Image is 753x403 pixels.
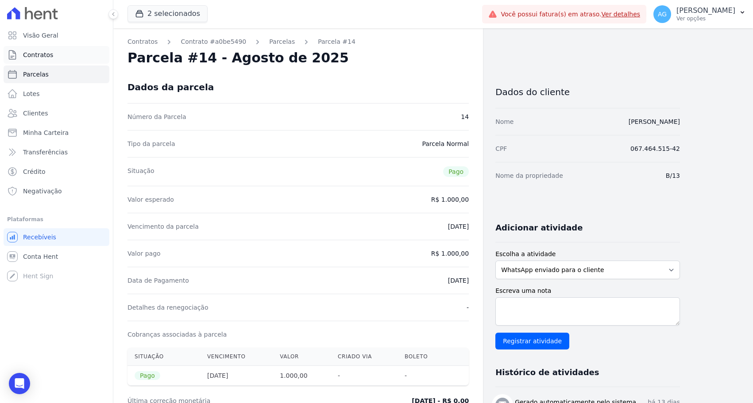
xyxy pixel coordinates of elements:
a: Contratos [4,46,109,64]
span: Negativação [23,187,62,196]
h3: Dados do cliente [495,87,680,97]
th: Situação [127,348,200,366]
button: AG [PERSON_NAME] Ver opções [646,2,753,27]
dd: 14 [461,112,469,121]
a: [PERSON_NAME] [629,118,680,125]
span: Contratos [23,50,53,59]
a: Recebíveis [4,228,109,246]
span: AG [658,11,667,17]
span: Pago [135,371,160,380]
h2: Parcela #14 - Agosto de 2025 [127,50,349,66]
dt: Detalhes da renegociação [127,303,209,312]
dt: Nome [495,117,514,126]
th: [DATE] [200,366,273,386]
th: 1.000,00 [273,366,331,386]
h3: Histórico de atividades [495,367,599,378]
span: Visão Geral [23,31,58,40]
a: Minha Carteira [4,124,109,142]
dt: Número da Parcela [127,112,186,121]
span: Você possui fatura(s) em atraso. [501,10,640,19]
dt: Tipo da parcela [127,139,175,148]
dt: Nome da propriedade [495,171,563,180]
th: Boleto [398,348,449,366]
span: Minha Carteira [23,128,69,137]
a: Parcela #14 [318,37,355,46]
dt: CPF [495,144,507,153]
span: Transferências [23,148,68,157]
button: 2 selecionados [127,5,208,22]
a: Lotes [4,85,109,103]
dd: - [467,303,469,312]
span: Conta Hent [23,252,58,261]
div: Dados da parcela [127,82,214,92]
dd: R$ 1.000,00 [431,195,469,204]
a: Crédito [4,163,109,180]
dt: Cobranças associadas à parcela [127,330,227,339]
dd: 067.464.515-42 [630,144,680,153]
dt: Valor esperado [127,195,174,204]
a: Visão Geral [4,27,109,44]
h3: Adicionar atividade [495,223,583,233]
a: Ver detalhes [602,11,641,18]
a: Conta Hent [4,248,109,265]
a: Parcelas [4,65,109,83]
a: Parcelas [269,37,295,46]
span: Crédito [23,167,46,176]
th: Valor [273,348,331,366]
dd: [DATE] [448,222,469,231]
div: Plataformas [7,214,106,225]
dt: Data de Pagamento [127,276,189,285]
a: Clientes [4,104,109,122]
div: Open Intercom Messenger [9,373,30,394]
a: Contratos [127,37,158,46]
span: Pago [443,166,469,177]
span: Recebíveis [23,233,56,242]
dd: [DATE] [448,276,469,285]
p: [PERSON_NAME] [676,6,735,15]
input: Registrar atividade [495,333,569,349]
span: Lotes [23,89,40,98]
dt: Valor pago [127,249,161,258]
th: Vencimento [200,348,273,366]
a: Transferências [4,143,109,161]
dt: Situação [127,166,154,177]
dd: R$ 1.000,00 [431,249,469,258]
a: Contrato #a0be5490 [181,37,246,46]
span: Clientes [23,109,48,118]
nav: Breadcrumb [127,37,469,46]
dd: Parcela Normal [422,139,469,148]
label: Escolha a atividade [495,249,680,259]
a: Negativação [4,182,109,200]
dd: B/13 [666,171,680,180]
th: - [398,366,449,386]
p: Ver opções [676,15,735,22]
th: Criado via [331,348,398,366]
dt: Vencimento da parcela [127,222,199,231]
th: - [331,366,398,386]
span: Parcelas [23,70,49,79]
label: Escreva uma nota [495,286,680,296]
